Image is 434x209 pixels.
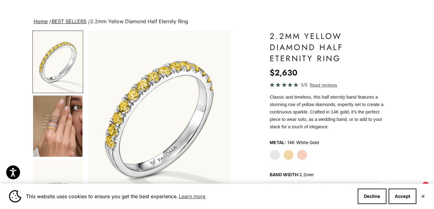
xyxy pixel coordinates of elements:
[358,189,386,204] button: Decline
[33,96,82,157] img: #YellowGold #WhiteGold #RoseGold
[310,81,337,88] span: Read reviews
[270,66,297,79] sale-price: $2,630
[270,31,386,64] h1: 2.2mm Yellow Diamond Half Eternity Ring
[26,192,353,201] span: This website uses cookies to ensure you get the best experience.
[287,138,319,147] variant-option-value: 14K White Gold
[270,170,314,179] legend: Band Width:
[34,18,48,24] a: Home
[88,31,230,206] img: #WhiteGold
[32,31,83,93] button: Go to item 2
[270,81,386,88] a: 5/5 Read reviews
[270,95,383,129] span: Classic and timeless, this half eternity band features a stunning row of yellow diamonds, expertl...
[9,190,21,203] img: Cookie banner
[301,81,307,88] span: 5/5
[270,138,286,147] legend: Metal:
[52,18,86,24] a: BEST SELLERS
[178,192,206,201] a: Learn more
[389,189,416,204] button: Accept
[421,194,425,198] button: Close
[33,31,82,92] img: #WhiteGold
[88,31,230,206] div: Item 2 of 21
[32,95,83,157] button: Go to item 4
[299,172,314,177] variant-option-value: 2.2mm
[90,18,188,24] span: 2.2mm Yellow Diamond Half Eternity Ring
[32,17,401,26] nav: breadcrumbs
